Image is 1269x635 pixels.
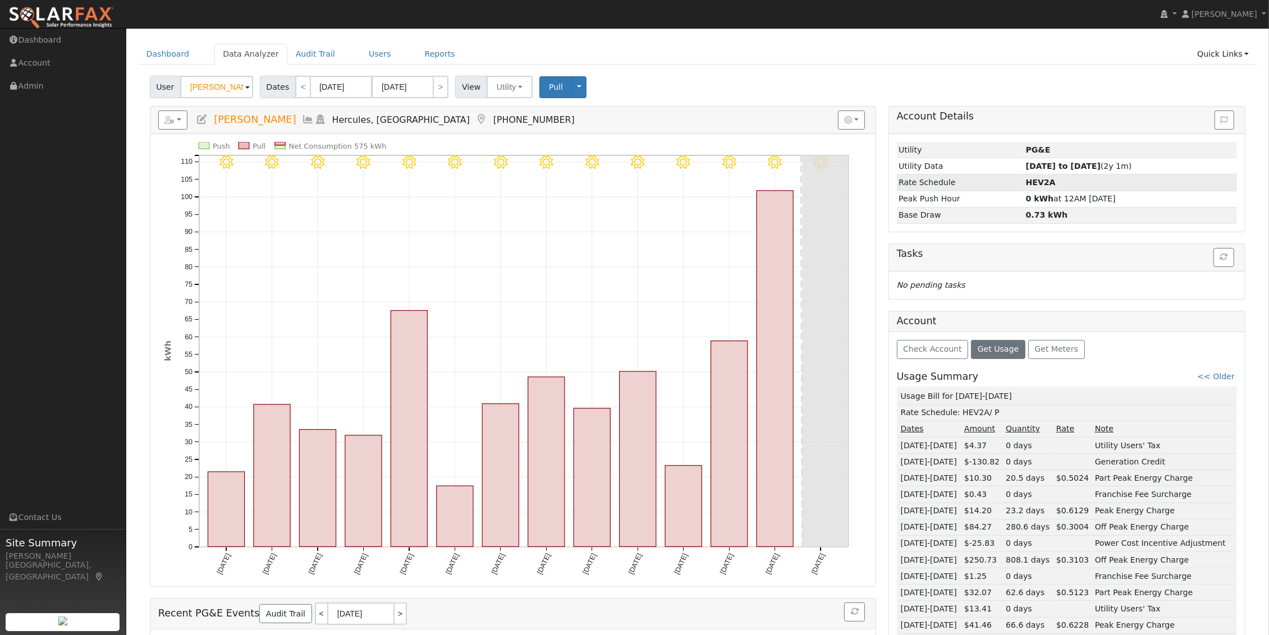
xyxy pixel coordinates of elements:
td: [DATE]-[DATE] [899,568,962,585]
h5: Recent PG&E Events [158,602,868,625]
a: Dashboard [138,44,198,65]
td: Peak Energy Charge [1093,617,1235,633]
rect: onclick="" [757,191,793,547]
div: 280.6 days [1006,521,1052,533]
div: $0.3004 [1056,521,1091,533]
i: 10/05 - MostlyClear [768,156,782,170]
input: Select a User [180,76,253,98]
a: > [433,76,448,98]
td: $10.30 [962,470,1004,486]
td: Peak Energy Charge [1093,503,1235,519]
text: [DATE] [536,553,552,576]
div: 0 days [1006,570,1052,582]
span: User [150,76,181,98]
td: $32.07 [962,585,1004,601]
text: 95 [185,210,193,218]
h5: Account Details [897,111,1238,122]
text: 75 [185,280,193,288]
div: 0 days [1006,440,1052,452]
text: [DATE] [398,553,415,576]
text: 110 [181,158,193,166]
a: Map [475,114,488,125]
div: $0.3103 [1056,554,1091,566]
a: > [395,602,407,625]
text: [DATE] [445,553,461,576]
rect: onclick="" [345,435,382,547]
button: Get Meters [1028,340,1085,359]
i: 9/25 - Clear [311,156,324,170]
td: Off Peak Energy Charge [1093,552,1235,568]
span: (2y 1m) [1026,162,1132,171]
strong: 0.73 kWh [1026,210,1068,219]
button: Refresh [844,602,865,622]
td: $-130.82 [962,454,1004,470]
a: Quick Links [1189,44,1257,65]
td: $84.27 [962,519,1004,535]
text: [DATE] [307,553,323,576]
td: Utility Users' Tax [1093,438,1235,454]
rect: onclick="" [299,430,336,547]
td: at 12AM [DATE] [1024,191,1237,207]
a: Login As (last Never) [314,114,327,125]
a: Multi-Series Graph [302,114,314,125]
div: $0.5123 [1056,587,1091,599]
u: Quantity [1006,424,1040,433]
text: 40 [185,403,193,411]
i: 9/26 - Clear [356,156,370,170]
text: 85 [185,246,193,254]
div: $0.6129 [1056,505,1091,517]
td: Part Peak Energy Charge [1093,585,1235,601]
i: 10/01 - Clear [585,156,599,170]
text: Net Consumption 575 kWh [288,142,386,151]
td: $4.37 [962,438,1004,454]
span: [PHONE_NUMBER] [493,114,575,125]
td: $250.73 [962,552,1004,568]
h5: Account [897,315,937,326]
text: kWh [163,340,173,361]
i: 10/04 - MostlyClear [722,156,736,170]
i: 9/29 - Clear [494,156,507,170]
td: [DATE]-[DATE] [899,470,962,486]
div: $0.5024 [1056,472,1091,484]
td: [DATE]-[DATE] [899,454,962,470]
span: Hercules, [GEOGRAPHIC_DATA] [332,114,470,125]
text: 15 [185,491,193,499]
text: [DATE] [261,553,277,576]
a: < [295,76,311,98]
a: Edit User (38334) [196,114,208,125]
td: [DATE]-[DATE] [899,519,962,535]
text: 105 [181,176,193,183]
td: [DATE]-[DATE] [899,438,962,454]
i: 9/28 - Clear [448,156,461,170]
div: 23.2 days [1006,505,1052,517]
td: [DATE]-[DATE] [899,585,962,601]
rect: onclick="" [620,372,656,547]
u: Dates [901,424,924,433]
i: 10/02 - Clear [631,156,644,170]
div: [GEOGRAPHIC_DATA], [GEOGRAPHIC_DATA] [6,559,120,583]
span: [PERSON_NAME] [214,114,296,125]
text: Push [213,142,230,151]
td: Usage Bill for [DATE]-[DATE] [899,389,1235,405]
td: [DATE]-[DATE] [899,617,962,633]
strong: 0 kWh [1026,194,1054,203]
text: [DATE] [810,553,827,576]
text: Pull [253,142,265,151]
rect: onclick="" [437,486,473,547]
i: 9/24 - Clear [265,156,278,170]
i: 9/30 - Clear [539,156,553,170]
text: [DATE] [719,553,735,576]
h5: Usage Summary [897,371,978,383]
td: Utility [897,142,1024,158]
rect: onclick="" [711,341,748,547]
text: [DATE] [627,553,644,576]
button: Check Account [897,340,969,359]
text: 5 [189,526,193,533]
text: 0 [189,544,193,551]
text: [DATE] [581,553,598,576]
rect: onclick="" [208,472,244,547]
a: Map [94,572,104,581]
td: [DATE]-[DATE] [899,486,962,503]
button: Utility [487,76,533,98]
td: $-25.83 [962,535,1004,551]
